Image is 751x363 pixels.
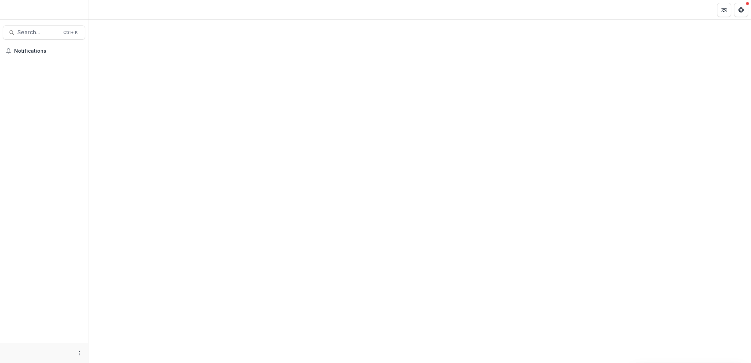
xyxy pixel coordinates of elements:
[734,3,748,17] button: Get Help
[62,29,79,36] div: Ctrl + K
[3,25,85,40] button: Search...
[17,29,59,36] span: Search...
[14,48,82,54] span: Notifications
[91,5,121,15] nav: breadcrumb
[717,3,731,17] button: Partners
[75,349,84,357] button: More
[3,45,85,57] button: Notifications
